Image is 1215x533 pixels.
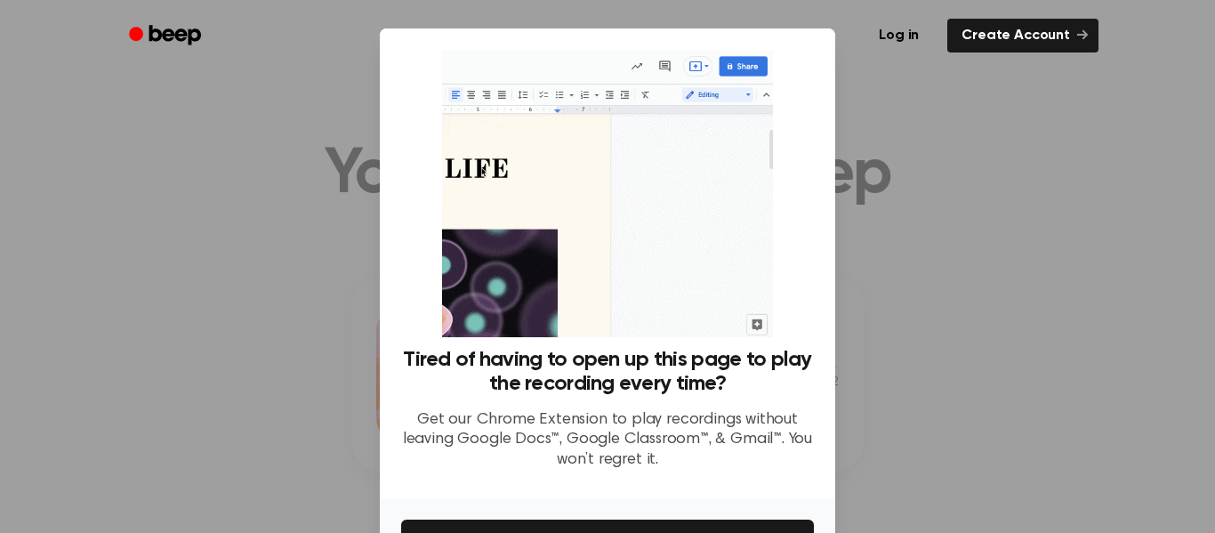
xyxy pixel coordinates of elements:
[442,50,772,337] img: Beep extension in action
[947,19,1098,52] a: Create Account
[401,348,814,396] h3: Tired of having to open up this page to play the recording every time?
[117,19,217,53] a: Beep
[861,15,937,56] a: Log in
[401,410,814,471] p: Get our Chrome Extension to play recordings without leaving Google Docs™, Google Classroom™, & Gm...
